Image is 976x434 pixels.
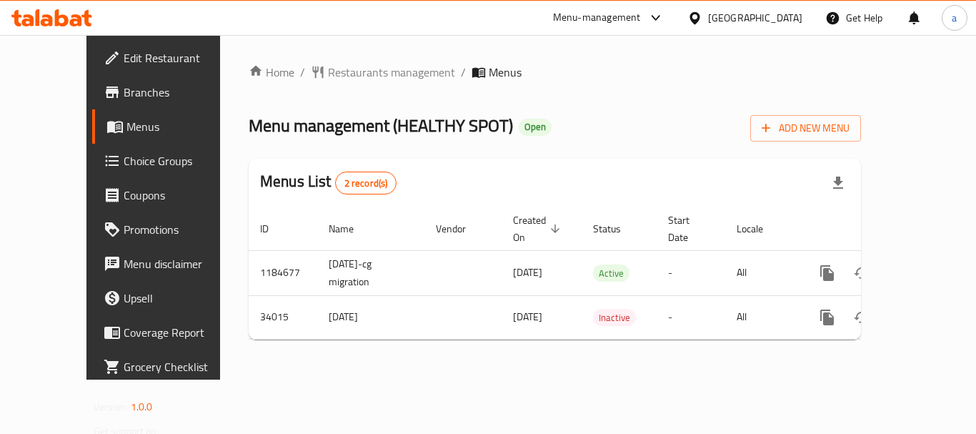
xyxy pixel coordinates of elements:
div: Total records count [335,172,397,194]
button: more [810,256,845,290]
span: Open [519,121,552,133]
th: Actions [799,207,959,251]
li: / [300,64,305,81]
a: Coverage Report [92,315,249,350]
a: Menu disclaimer [92,247,249,281]
a: Home [249,64,294,81]
div: Active [593,265,629,282]
div: Inactive [593,309,636,326]
span: Name [329,220,372,237]
span: Menu management ( HEALTHY SPOT ) [249,109,513,142]
span: Choice Groups [124,152,238,169]
div: [GEOGRAPHIC_DATA] [708,10,802,26]
nav: breadcrumb [249,64,861,81]
span: Vendor [436,220,484,237]
span: Status [593,220,639,237]
span: a [952,10,957,26]
span: Locale [737,220,782,237]
span: Inactive [593,310,636,326]
li: / [461,64,466,81]
a: Menus [92,109,249,144]
td: All [725,250,799,295]
span: 2 record(s) [336,177,397,190]
h2: Menus List [260,171,397,194]
span: Start Date [668,212,708,246]
td: - [657,295,725,339]
a: Branches [92,75,249,109]
span: Upsell [124,290,238,307]
button: Change Status [845,300,879,335]
a: Restaurants management [311,64,455,81]
a: Coupons [92,178,249,212]
span: Menu disclaimer [124,255,238,272]
span: Grocery Checklist [124,358,238,375]
a: Promotions [92,212,249,247]
span: Version: [94,398,129,416]
span: Coupons [124,187,238,204]
span: Add New Menu [762,119,850,137]
span: Menus [489,64,522,81]
button: Change Status [845,256,879,290]
div: Menu-management [553,9,641,26]
span: [DATE] [513,307,542,326]
td: [DATE]-cg migration [317,250,424,295]
span: ID [260,220,287,237]
button: Add New Menu [750,115,861,142]
td: - [657,250,725,295]
span: Restaurants management [328,64,455,81]
a: Edit Restaurant [92,41,249,75]
span: 1.0.0 [131,398,153,416]
span: Created On [513,212,564,246]
a: Upsell [92,281,249,315]
div: Export file [821,166,855,200]
button: more [810,300,845,335]
td: 1184677 [249,250,317,295]
td: All [725,295,799,339]
span: Coverage Report [124,324,238,341]
span: Edit Restaurant [124,49,238,66]
div: Open [519,119,552,136]
span: Menus [126,118,238,135]
span: Branches [124,84,238,101]
span: Promotions [124,221,238,238]
td: 34015 [249,295,317,339]
span: [DATE] [513,263,542,282]
td: [DATE] [317,295,424,339]
a: Grocery Checklist [92,350,249,384]
a: Choice Groups [92,144,249,178]
table: enhanced table [249,207,959,340]
span: Active [593,265,629,282]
